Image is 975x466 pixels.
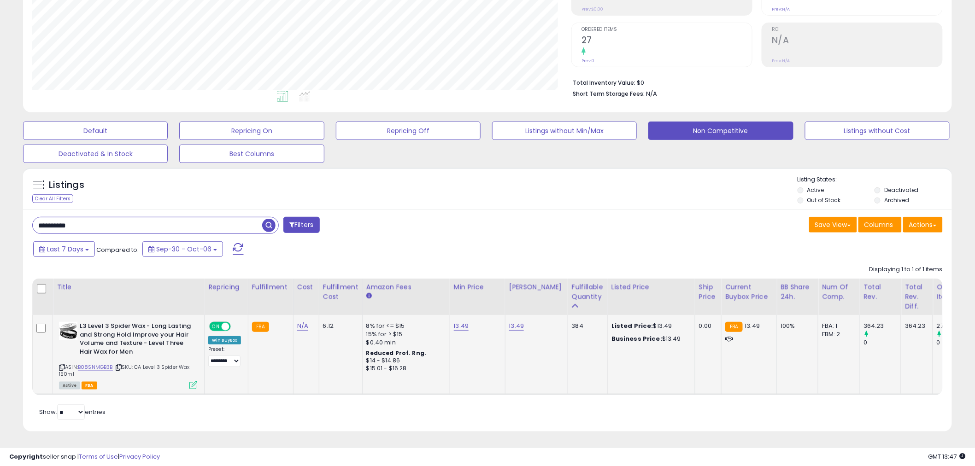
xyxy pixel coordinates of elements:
div: Fulfillment Cost [323,282,358,302]
button: Repricing Off [336,122,481,140]
div: $0.40 min [366,338,443,347]
div: Fulfillable Quantity [572,282,604,302]
span: Show: entries [39,408,106,416]
label: Active [807,186,824,194]
button: Filters [283,217,319,233]
div: ASIN: [59,322,197,388]
span: Last 7 Days [47,245,83,254]
button: Non Competitive [648,122,793,140]
div: BB Share 24h. [781,282,814,302]
img: 41dbXtphJQL._SL40_.jpg [59,322,77,340]
button: Best Columns [179,145,324,163]
button: Deactivated & In Stock [23,145,168,163]
span: ROI [772,27,942,32]
label: Out of Stock [807,196,841,204]
small: FBA [252,322,269,332]
div: Num of Comp. [822,282,856,302]
div: Total Rev. [863,282,897,302]
div: Amazon Fees [366,282,446,292]
div: Win BuyBox [208,336,241,344]
div: [PERSON_NAME] [509,282,564,292]
strong: Copyright [9,452,43,461]
div: Clear All Filters [32,194,73,203]
button: Listings without Min/Max [492,122,637,140]
div: 0 [937,338,974,347]
span: Sep-30 - Oct-06 [156,245,211,254]
span: Ordered Items [581,27,752,32]
div: Cost [297,282,315,292]
div: $13.49 [611,335,688,343]
div: 100% [781,322,811,330]
a: N/A [297,321,308,331]
b: Listed Price: [611,321,653,330]
small: Prev: N/A [772,58,790,64]
div: 384 [572,322,600,330]
b: Reduced Prof. Rng. [366,349,427,357]
div: $14 - $14.86 [366,357,443,365]
span: All listings currently available for purchase on Amazon [59,382,80,390]
button: Columns [858,217,902,233]
button: Repricing On [179,122,324,140]
h5: Listings [49,179,84,192]
button: Last 7 Days [33,241,95,257]
small: Amazon Fees. [366,292,372,300]
span: N/A [646,89,657,98]
label: Deactivated [884,186,919,194]
span: OFF [229,323,244,331]
div: 6.12 [323,322,355,330]
h2: 27 [581,35,752,47]
div: Ordered Items [937,282,970,302]
span: 13.49 [745,321,760,330]
span: Columns [864,220,893,229]
a: B08SNMGB3B [78,363,113,371]
div: 15% for > $15 [366,330,443,338]
button: Listings without Cost [805,122,950,140]
span: | SKU: CA Level 3 Spider Wax 150ml [59,363,190,377]
button: Save View [809,217,857,233]
span: FBA [82,382,97,390]
div: Title [57,282,200,292]
button: Sep-30 - Oct-06 [142,241,223,257]
b: Short Term Storage Fees: [573,90,645,98]
div: 364.23 [905,322,926,330]
button: Default [23,122,168,140]
div: Repricing [208,282,244,292]
div: Current Buybox Price [725,282,773,302]
div: FBM: 2 [822,330,852,338]
div: 8% for <= $15 [366,322,443,330]
div: Preset: [208,346,241,367]
b: L3 Level 3 Spider Wax - Long Lasting and Strong Hold Improve your Hair Volume and Texture - Level... [80,322,192,358]
div: Displaying 1 to 1 of 1 items [869,265,943,274]
div: 27 [937,322,974,330]
p: Listing States: [798,175,952,184]
div: seller snap | | [9,453,160,461]
div: FBA: 1 [822,322,852,330]
b: Total Inventory Value: [573,79,635,87]
div: Min Price [454,282,501,292]
a: Terms of Use [79,452,118,461]
small: Prev: $0.00 [581,6,603,12]
b: Business Price: [611,334,662,343]
h2: N/A [772,35,942,47]
div: $13.49 [611,322,688,330]
div: Fulfillment [252,282,289,292]
span: 2025-10-14 13:47 GMT [928,452,966,461]
small: Prev: 0 [581,58,594,64]
div: Total Rev. Diff. [905,282,929,311]
button: Actions [903,217,943,233]
div: $15.01 - $16.28 [366,365,443,373]
small: FBA [725,322,742,332]
div: 0.00 [699,322,714,330]
div: 0 [863,338,901,347]
div: Listed Price [611,282,691,292]
li: $0 [573,76,936,87]
div: Ship Price [699,282,717,302]
div: 364.23 [863,322,901,330]
a: 13.49 [509,321,524,331]
label: Archived [884,196,909,204]
a: Privacy Policy [119,452,160,461]
small: Prev: N/A [772,6,790,12]
span: Compared to: [96,245,139,254]
span: ON [210,323,222,331]
a: 13.49 [454,321,469,331]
